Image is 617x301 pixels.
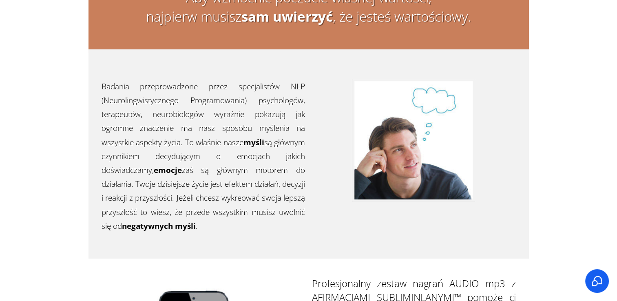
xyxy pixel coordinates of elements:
strong: myśli [243,137,264,148]
strong: emocje [154,165,182,175]
strong: sam uwierzyć [241,7,333,26]
p: Badania przeprowadzone przez specjalistów NLP (Neurolingwistycznego Programowania) psychologów, t... [102,80,305,241]
img: afirmacje-man-thinking [354,81,473,199]
strong: negatywnych myśli [122,221,196,231]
